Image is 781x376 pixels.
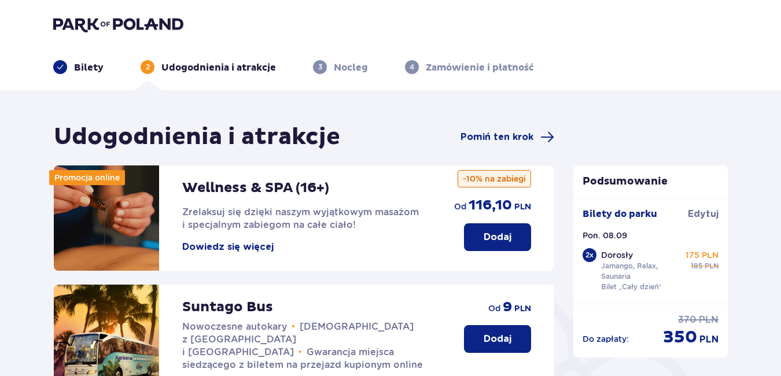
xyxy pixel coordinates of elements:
p: od [488,303,500,314]
p: Do zapłaty : [583,333,629,345]
button: Dowiedz się więcej [182,241,274,253]
p: 9 [503,298,512,316]
p: PLN [699,333,719,346]
h1: Udogodnienia i atrakcje [54,123,340,152]
a: Pomiń ten krok [461,130,554,144]
p: -10% na zabiegi [458,170,531,187]
span: Zrelaksuj się dzięki naszym wyjątkowym masażom i specjalnym zabiegom na całe ciało! [182,207,419,230]
p: 2 [146,62,150,72]
p: PLN [514,303,531,315]
p: Dodaj [484,231,511,244]
p: Nocleg [334,61,368,74]
span: • [299,346,302,358]
p: Dorosły [601,249,633,261]
p: Zamówienie i płatność [426,61,534,74]
p: Jamango, Relax, Saunaria [601,261,681,282]
button: Dodaj [464,325,531,353]
p: Podsumowanie [573,175,728,189]
p: 175 PLN [686,249,719,261]
p: Bilety do parku [583,208,657,220]
p: od [454,201,466,212]
p: 370 [678,314,697,326]
p: Bilety [74,61,104,74]
span: Pomiń ten krok [461,131,533,143]
p: PLN [705,261,719,271]
p: Dodaj [484,333,511,345]
button: Dodaj [464,223,531,251]
span: Nowoczesne autokary [182,321,287,332]
p: 116,10 [469,197,512,214]
p: 3 [318,62,322,72]
p: Pon. 08.09 [583,230,627,241]
p: 185 [691,261,702,271]
div: 2 x [583,248,596,262]
a: Edytuj [688,208,719,220]
p: PLN [514,201,531,213]
img: attraction [54,165,159,271]
img: Park of Poland logo [53,16,183,32]
p: PLN [699,314,719,326]
p: Bilet „Cały dzień” [601,282,662,292]
p: 4 [410,62,414,72]
p: 350 [663,326,697,348]
span: [DEMOGRAPHIC_DATA] z [GEOGRAPHIC_DATA] i [GEOGRAPHIC_DATA] [182,321,414,357]
p: Suntago Bus [182,298,273,316]
span: • [292,321,295,333]
div: Promocja online [49,170,125,185]
p: Wellness & SPA (16+) [182,179,329,197]
p: Udogodnienia i atrakcje [161,61,276,74]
